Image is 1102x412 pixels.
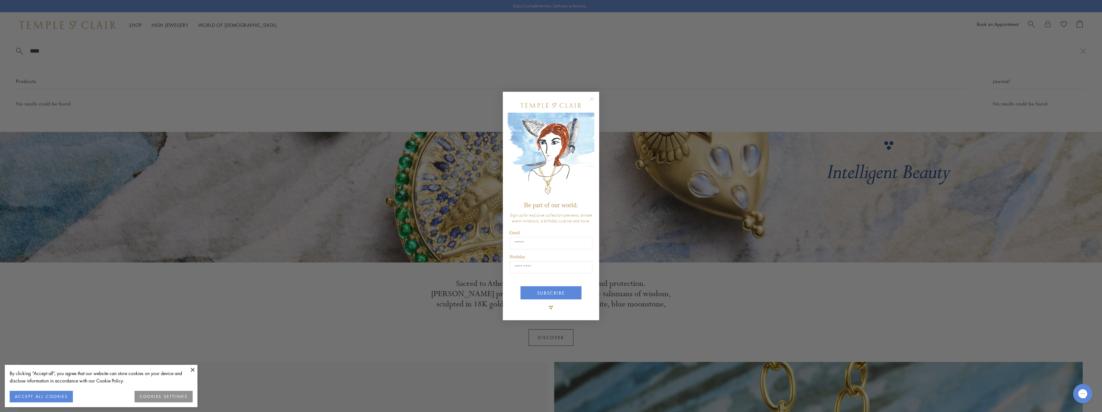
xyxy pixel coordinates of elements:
span: Birthday [510,254,525,259]
img: TSC [545,301,557,314]
button: Close dialog [591,98,599,106]
span: Be part of our world. [524,202,578,209]
button: ACCEPT ALL COOKIES [10,391,73,402]
div: By clicking “Accept all”, you agree that our website can store cookies on your device and disclos... [10,370,193,384]
span: Email [509,230,520,235]
iframe: Gorgias live chat messenger [1070,382,1096,406]
input: Email [510,237,592,249]
span: Sign up for exclusive collection previews, private event invitations, a birthday surprise and more. [510,212,592,224]
button: SUBSCRIBE [520,286,582,299]
button: COOKIES SETTINGS [135,391,193,402]
img: c4a9eb12-d91a-4d4a-8ee0-386386f4f338.jpeg [508,113,594,198]
img: Temple St. Clair [520,103,582,108]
